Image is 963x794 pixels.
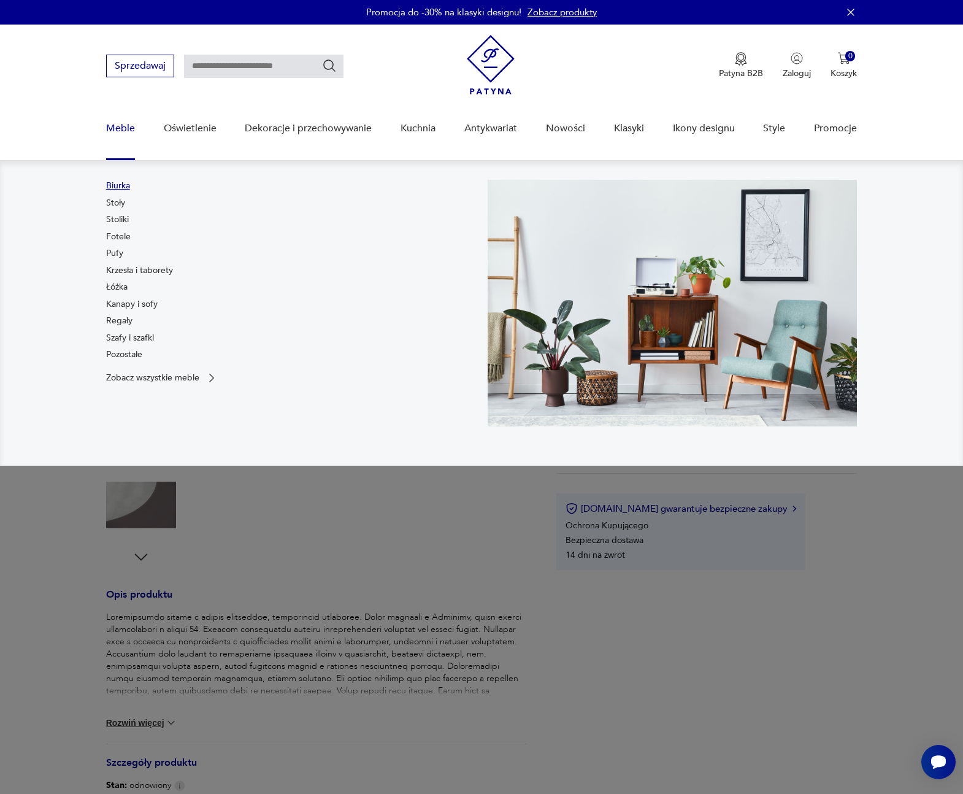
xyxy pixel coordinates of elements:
[719,67,763,79] p: Patyna B2B
[814,105,857,152] a: Promocje
[106,55,174,77] button: Sprzedawaj
[106,372,218,384] a: Zobacz wszystkie meble
[763,105,785,152] a: Style
[921,745,956,779] iframe: Smartsupp widget button
[401,105,435,152] a: Kuchnia
[791,52,803,64] img: Ikonka użytkownika
[464,105,517,152] a: Antykwariat
[488,180,857,426] img: 969d9116629659dbb0bd4e745da535dc.jpg
[106,264,173,277] a: Krzesła i taborety
[106,332,154,344] a: Szafy i szafki
[106,197,125,209] a: Stoły
[322,58,337,73] button: Szukaj
[783,67,811,79] p: Zaloguj
[106,349,142,361] a: Pozostałe
[106,105,135,152] a: Meble
[719,52,763,79] button: Patyna B2B
[106,281,128,293] a: Łóżka
[735,52,747,66] img: Ikona medalu
[106,63,174,71] a: Sprzedawaj
[467,35,515,94] img: Patyna - sklep z meblami i dekoracjami vintage
[673,105,735,152] a: Ikony designu
[245,105,372,152] a: Dekoracje i przechowywanie
[719,52,763,79] a: Ikona medaluPatyna B2B
[106,180,130,192] a: Biurka
[106,214,129,226] a: Stoliki
[838,52,850,64] img: Ikona koszyka
[164,105,217,152] a: Oświetlenie
[831,67,857,79] p: Koszyk
[614,105,644,152] a: Klasyki
[106,247,123,260] a: Pufy
[845,51,856,61] div: 0
[831,52,857,79] button: 0Koszyk
[106,315,132,327] a: Regały
[528,6,597,18] a: Zobacz produkty
[106,231,131,243] a: Fotele
[106,374,199,382] p: Zobacz wszystkie meble
[783,52,811,79] button: Zaloguj
[366,6,521,18] p: Promocja do -30% na klasyki designu!
[546,105,585,152] a: Nowości
[106,298,158,310] a: Kanapy i sofy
